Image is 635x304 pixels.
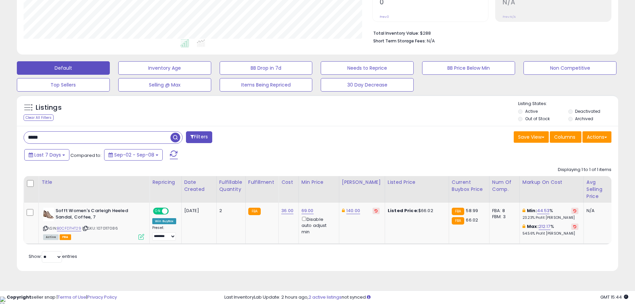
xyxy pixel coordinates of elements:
span: 66.02 [466,217,478,223]
div: Listed Price [388,179,446,186]
div: Preset: [152,226,176,241]
th: The percentage added to the cost of goods (COGS) that forms the calculator for Min & Max prices. [519,176,583,203]
img: 41ouckc2mJL._SL40_.jpg [43,208,54,221]
i: Revert to store-level Max Markup [573,225,576,228]
button: 30 Day Decrease [321,78,414,92]
div: Num of Comp. [492,179,517,193]
small: FBA [452,208,464,215]
div: Min Price [301,179,336,186]
button: Inventory Age [118,61,211,75]
button: Save View [514,131,549,143]
div: [DATE] [184,208,211,214]
strong: Copyright [7,294,31,300]
label: Out of Stock [525,116,550,122]
span: Last 7 Days [34,151,61,158]
i: This overrides the store level min markup for this listing [522,208,525,213]
button: Non Competitive [523,61,616,75]
i: Revert to store-level Min Markup [573,209,576,212]
div: 2 [219,208,240,214]
small: Prev: 0 [380,15,389,19]
button: Columns [550,131,581,143]
div: Displaying 1 to 1 of 1 items [558,167,611,173]
a: 44.53 [537,207,550,214]
div: Clear All Filters [24,114,54,121]
b: Max: [527,223,539,230]
span: Compared to: [70,152,101,159]
h5: Listings [36,103,62,112]
a: 2 active listings [309,294,342,300]
div: [PERSON_NAME] [342,179,382,186]
a: 69.00 [301,207,314,214]
div: Avg Selling Price [586,179,611,200]
div: Date Created [184,179,214,193]
div: Markup on Cost [522,179,581,186]
span: | SKU: 1070117086 [82,226,118,231]
label: Active [525,108,538,114]
button: Last 7 Days [24,149,69,161]
a: 36.00 [281,207,293,214]
a: Privacy Policy [87,294,117,300]
p: 54.56% Profit [PERSON_NAME] [522,231,578,236]
div: ASIN: [43,208,144,239]
button: Top Sellers [17,78,110,92]
span: Sep-02 - Sep-08 [114,151,154,158]
button: Needs to Reprice [321,61,414,75]
a: Terms of Use [58,294,86,300]
label: Deactivated [575,108,600,114]
span: All listings currently available for purchase on Amazon [43,234,59,240]
label: Archived [575,116,593,122]
span: 58.99 [466,207,478,214]
button: Default [17,61,110,75]
span: 2025-09-16 15:44 GMT [600,294,628,300]
small: FBA [452,217,464,225]
a: 212.17 [539,223,550,230]
small: Prev: N/A [503,15,516,19]
b: Min: [527,207,537,214]
span: OFF [168,208,179,214]
button: Items Being Repriced [220,78,313,92]
b: Sofft Women's Carleigh Heeled Sandal, Coffee, 7 [56,208,137,222]
div: Cost [281,179,296,186]
div: Repricing [152,179,179,186]
div: $66.02 [388,208,444,214]
small: FBA [248,208,261,215]
button: Selling @ Max [118,78,211,92]
b: Short Term Storage Fees: [373,38,426,44]
i: This overrides the store level Dynamic Max Price for this listing [342,208,345,213]
p: Listing States: [518,101,618,107]
span: N/A [427,38,435,44]
span: Show: entries [29,253,77,260]
div: FBA: 8 [492,208,514,214]
a: 140.00 [346,207,360,214]
div: N/A [586,208,609,214]
div: Fulfillable Quantity [219,179,243,193]
div: % [522,208,578,220]
li: $288 [373,29,606,37]
div: FBM: 3 [492,214,514,220]
div: Win BuyBox [152,218,176,224]
div: Fulfillment [248,179,276,186]
i: This overrides the store level max markup for this listing [522,224,525,229]
b: Listed Price: [388,207,418,214]
button: BB Drop in 7d [220,61,313,75]
a: B0CFD7HT29 [57,226,81,231]
i: Revert to store-level Dynamic Max Price [375,209,378,212]
p: 23.23% Profit [PERSON_NAME] [522,215,578,220]
div: % [522,224,578,236]
span: Columns [554,134,575,140]
div: Current Buybox Price [452,179,486,193]
span: ON [154,208,162,214]
span: FBA [60,234,71,240]
button: Filters [186,131,212,143]
button: Sep-02 - Sep-08 [104,149,163,161]
button: Actions [582,131,611,143]
div: Disable auto adjust min [301,215,334,235]
b: Total Inventory Value: [373,30,419,36]
div: Title [41,179,147,186]
button: BB Price Below Min [422,61,515,75]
